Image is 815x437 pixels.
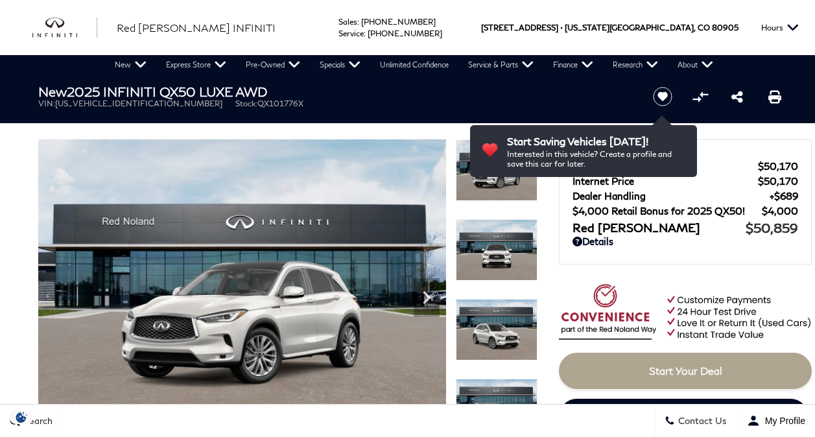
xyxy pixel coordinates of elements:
[758,160,798,172] span: $50,170
[603,55,668,75] a: Research
[32,18,97,38] a: infiniti
[573,175,758,187] span: Internet Price
[414,278,440,317] div: Next
[55,99,222,108] span: [US_VEHICLE_IDENTIFICATION_NUMBER]
[675,416,727,427] span: Contact Us
[573,160,798,172] a: MSRP $50,170
[731,89,743,104] a: Share this New 2025 INFINITI QX50 LUXE AWD
[746,220,798,235] span: $50,859
[481,23,738,32] a: [STREET_ADDRESS] • [US_STATE][GEOGRAPHIC_DATA], CO 80905
[668,55,723,75] a: About
[691,87,710,106] button: Compare vehicle
[38,84,67,99] strong: New
[105,55,156,75] a: New
[6,410,36,424] img: Opt-Out Icon
[338,29,364,38] span: Service
[573,235,798,247] a: Details
[760,416,805,426] span: My Profile
[762,205,798,217] span: $4,000
[310,55,370,75] a: Specials
[364,29,366,38] span: :
[20,416,53,427] span: Search
[370,55,458,75] a: Unlimited Confidence
[573,205,762,217] span: $4,000 Retail Bonus for 2025 QX50!
[456,139,537,201] img: New 2025 RADIANT WHITE INFINITI LUXE AWD image 1
[573,190,770,202] span: Dealer Handling
[573,190,798,202] a: Dealer Handling $689
[6,410,36,424] section: Click to Open Cookie Consent Modal
[236,55,310,75] a: Pre-Owned
[737,405,815,437] button: Open user profile menu
[357,17,359,27] span: :
[573,220,746,235] span: Red [PERSON_NAME]
[770,190,798,202] span: $689
[338,17,357,27] span: Sales
[38,99,55,108] span: VIN:
[559,399,809,435] a: Instant Trade Value
[257,99,303,108] span: QX101776X
[456,299,537,360] img: New 2025 RADIANT WHITE INFINITI LUXE AWD image 3
[235,99,257,108] span: Stock:
[361,17,436,27] a: [PHONE_NUMBER]
[105,55,723,75] nav: Main Navigation
[648,86,677,107] button: Save vehicle
[117,21,276,34] span: Red [PERSON_NAME] INFINITI
[38,84,632,99] h1: 2025 INFINITI QX50 LUXE AWD
[117,20,276,36] a: Red [PERSON_NAME] INFINITI
[573,220,798,235] a: Red [PERSON_NAME] $50,859
[32,18,97,38] img: INFINITI
[758,175,798,187] span: $50,170
[559,353,812,389] a: Start Your Deal
[156,55,236,75] a: Express Store
[573,205,798,217] a: $4,000 Retail Bonus for 2025 QX50! $4,000
[573,160,758,172] span: MSRP
[543,55,603,75] a: Finance
[456,219,537,281] img: New 2025 RADIANT WHITE INFINITI LUXE AWD image 2
[368,29,442,38] a: [PHONE_NUMBER]
[649,364,722,377] span: Start Your Deal
[573,175,798,187] a: Internet Price $50,170
[768,89,781,104] a: Print this New 2025 INFINITI QX50 LUXE AWD
[458,55,543,75] a: Service & Parts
